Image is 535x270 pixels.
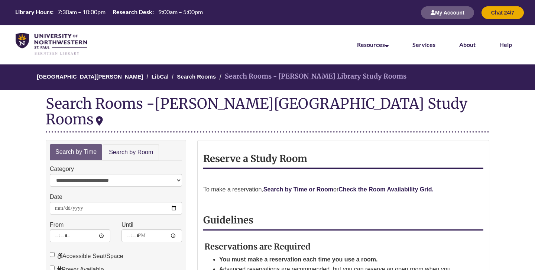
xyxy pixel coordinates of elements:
a: About [459,41,476,48]
a: [GEOGRAPHIC_DATA][PERSON_NAME] [37,73,143,80]
a: LibCal [152,73,169,80]
label: From [50,220,64,230]
img: UNWSP Library Logo [16,33,87,55]
strong: Reserve a Study Room [203,153,307,165]
span: 9:00am – 5:00pm [158,8,203,15]
a: Search by Time or Room [263,186,333,193]
li: Search Rooms - [PERSON_NAME] Library Study Rooms [217,71,406,82]
label: Until [121,220,133,230]
a: Search Rooms [177,73,216,80]
a: Search by Time [50,144,102,160]
a: Check the Room Availability Grid. [338,186,434,193]
a: Services [412,41,435,48]
label: Category [50,164,74,174]
a: Chat 24/7 [481,9,524,16]
p: To make a reservation, or [203,185,483,194]
button: My Account [421,6,474,19]
span: 7:30am – 10:00pm [58,8,106,15]
th: Library Hours: [12,8,55,16]
a: Resources [357,41,389,48]
a: Hours Today [12,8,205,18]
th: Research Desk: [110,8,155,16]
strong: Guidelines [203,214,253,226]
label: Accessible Seat/Space [50,251,123,261]
div: [PERSON_NAME][GEOGRAPHIC_DATA] Study Rooms [46,95,467,128]
a: My Account [421,9,474,16]
div: Search Rooms - [46,96,489,132]
input: Accessible Seat/Space [50,252,55,257]
nav: Breadcrumb [46,64,489,90]
a: Search by Room [103,144,159,161]
button: Chat 24/7 [481,6,524,19]
a: Help [499,41,512,48]
strong: You must make a reservation each time you use a room. [219,256,378,263]
label: Date [50,192,62,202]
strong: Reservations are Required [204,241,311,252]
